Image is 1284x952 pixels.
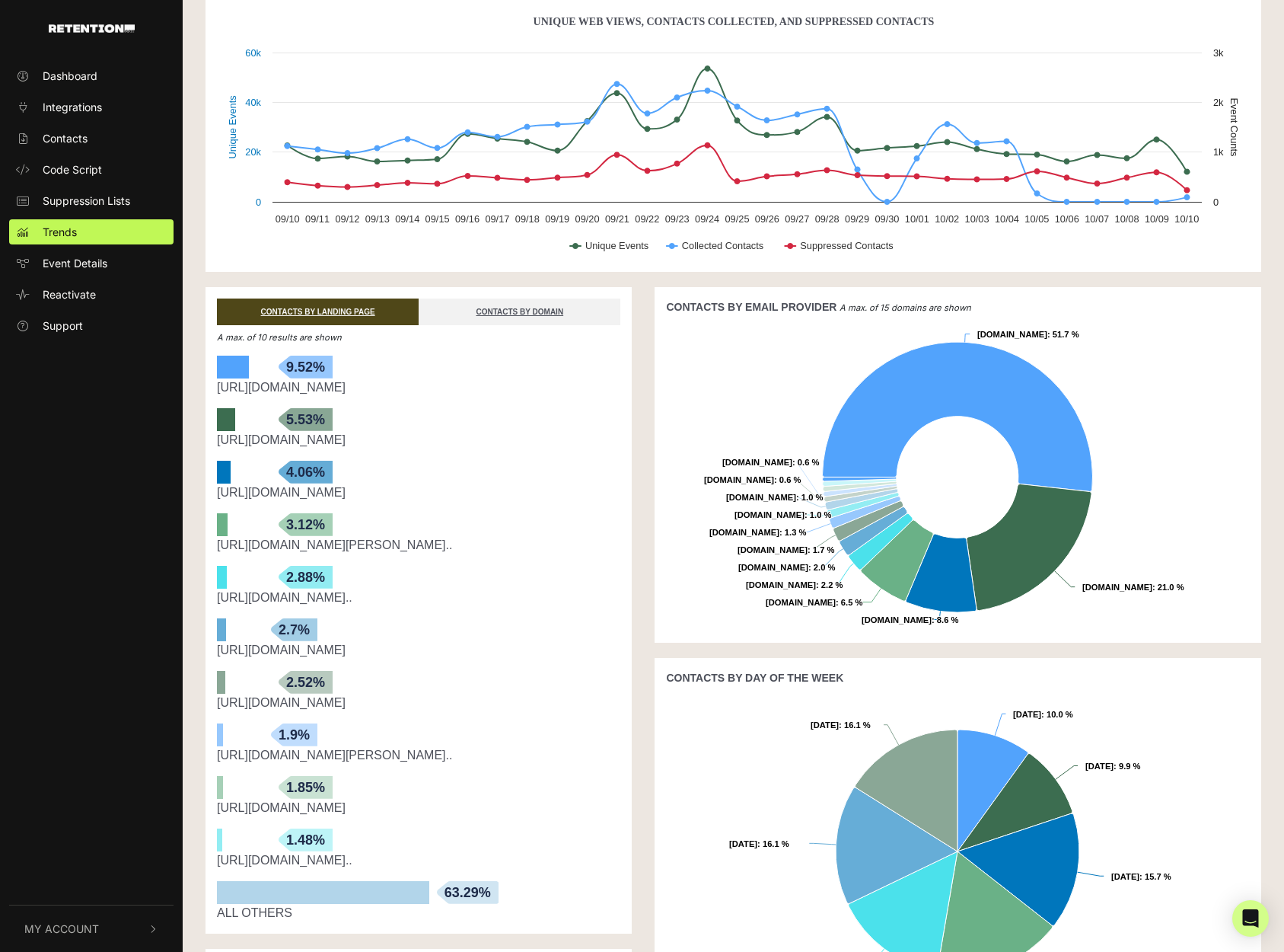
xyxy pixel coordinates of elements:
[734,510,831,519] text: : 1.0 %
[709,528,779,537] tspan: [DOMAIN_NAME]
[545,213,569,225] text: 09/19
[43,130,88,146] span: Contacts
[43,193,130,209] span: Suppression Lists
[1085,762,1114,771] tspan: [DATE]
[704,475,774,484] tspan: [DOMAIN_NAME]
[840,302,971,313] em: A max. of 15 domains are shown
[365,213,390,225] text: 09/13
[1111,872,1171,881] text: : 15.7 %
[245,146,261,158] text: 20k
[279,566,333,589] span: 2.88%
[935,213,959,225] text: 10/02
[279,671,333,694] span: 2.52%
[425,213,450,225] text: 09/15
[800,240,893,251] text: Suppressed Contacts
[534,16,935,27] text: Unique Web Views, Contacts Collected, And Suppressed Contacts
[217,486,346,499] a: [URL][DOMAIN_NAME]
[217,332,342,343] em: A max. of 10 results are shown
[9,63,174,88] a: Dashboard
[217,589,620,607] div: https://jluxlabel.com/web-pixels@101e3747w14cb203ep86935582m63bbd0d5/collections/dresses
[43,255,107,271] span: Event Details
[862,615,932,625] tspan: [DOMAIN_NAME]
[245,97,261,108] text: 40k
[305,213,330,225] text: 09/11
[755,213,779,225] text: 09/26
[785,213,809,225] text: 09/27
[217,9,1250,268] svg: Unique Web Views, Contacts Collected, And Suppressed Contacts
[217,591,352,604] a: [URL][DOMAIN_NAME]..
[1111,872,1139,881] tspan: [DATE]
[1082,583,1152,592] tspan: [DOMAIN_NAME]
[729,839,757,848] tspan: [DATE]
[279,461,333,484] span: 4.06%
[738,563,835,572] text: : 2.0 %
[738,545,834,554] text: : 1.7 %
[734,510,804,519] tspan: [DOMAIN_NAME]
[605,213,629,225] text: 09/21
[43,224,77,240] span: Trends
[1115,213,1139,225] text: 10/08
[279,513,333,536] span: 3.12%
[217,433,346,446] a: [URL][DOMAIN_NAME]
[515,213,540,225] text: 09/18
[665,213,690,225] text: 09/23
[811,720,839,730] tspan: [DATE]
[666,301,836,313] strong: CONTACTS BY EMAIL PROVIDER
[217,799,620,817] div: https://jluxlabel.com/collections/sets
[1213,196,1219,208] text: 0
[217,854,352,867] a: [URL][DOMAIN_NAME]..
[811,720,871,730] text: : 16.1 %
[1024,213,1049,225] text: 10/05
[1055,213,1079,225] text: 10/06
[1082,583,1184,592] text: : 21.0 %
[279,356,333,379] span: 9.52%
[9,282,174,307] a: Reactivate
[49,24,135,33] img: Retention.com
[217,851,620,870] div: https://jluxlabel.com/web-pixels@f76b4158w3f0cce88pd0473a40m5f85a2ef/collections/dresses
[1145,213,1169,225] text: 10/09
[875,213,899,225] text: 09/30
[709,528,806,537] text: : 1.3 %
[271,724,317,746] span: 1.9%
[437,881,499,904] span: 63.29%
[217,536,620,554] div: https://jluxlabel.com/products/tan-jaida-reversible-teddy-coat
[217,904,620,922] div: ALL OTHERS
[1213,97,1224,108] text: 2k
[746,580,843,589] text: : 2.2 %
[335,213,359,225] text: 09/12
[862,615,958,625] text: : 8.6 %
[455,213,480,225] text: 09/16
[271,618,317,641] span: 2.7%
[1228,98,1240,157] text: Event Counts
[1085,213,1109,225] text: 10/07
[704,475,801,484] text: : 0.6 %
[729,839,789,848] text: : 16.1 %
[279,408,333,431] span: 5.53%
[217,641,620,660] div: https://jluxlabel.com/collections/19-for-19
[1213,47,1224,59] text: 3k
[1013,710,1073,719] text: : 10.0 %
[977,330,1047,339] tspan: [DOMAIN_NAME]
[695,213,719,225] text: 09/24
[279,776,333,799] span: 1.85%
[217,644,346,656] a: [URL][DOMAIN_NAME]
[1213,146,1224,158] text: 1k
[9,251,174,276] a: Event Details
[43,99,102,115] span: Integrations
[585,240,648,251] text: Unique Events
[726,493,823,502] text: : 1.0 %
[256,196,261,208] text: 0
[738,563,808,572] tspan: [DOMAIN_NAME]
[227,95,238,158] text: Unique Events
[9,219,174,244] a: Trends
[217,694,620,712] div: https://jluxlabel.com/collections/safari-collection
[766,598,862,607] text: : 6.5 %
[1232,900,1269,937] div: Open Intercom Messenger
[24,921,99,937] span: My Account
[766,598,836,607] tspan: [DOMAIN_NAME]
[217,381,346,394] a: [URL][DOMAIN_NAME]
[245,47,261,59] text: 60k
[905,213,929,225] text: 10/01
[725,213,749,225] text: 09/25
[217,484,620,502] div: https://jluxlabel.com/collections/new-arrivals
